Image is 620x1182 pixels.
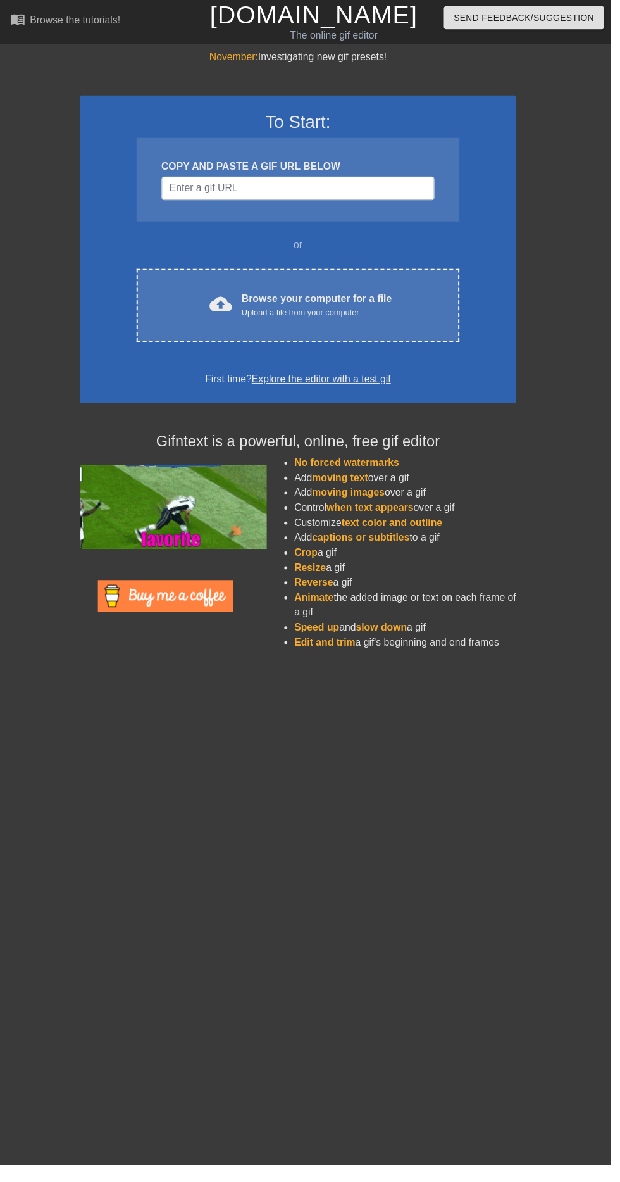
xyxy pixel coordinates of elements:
[97,377,507,393] div: First time?
[299,523,524,538] li: Customize
[10,12,122,32] a: Browse the tutorials!
[30,15,122,26] div: Browse the tutorials!
[361,631,413,642] span: slow down
[299,493,524,508] li: Add over a gif
[114,241,491,256] div: or
[299,646,361,657] span: Edit and trim
[245,296,398,324] div: Browse your computer for a file
[317,494,390,505] span: moving images
[10,12,25,27] span: menu_book
[317,540,416,551] span: captions or subtitles
[299,538,524,553] li: Add to a gif
[164,161,441,177] div: COPY AND PASTE A GIF URL BELOW
[299,477,524,493] li: Add over a gif
[299,601,338,612] span: Animate
[299,555,322,566] span: Crop
[299,570,331,581] span: Resize
[245,311,398,324] div: Upload a file from your computer
[332,510,420,520] span: when text appears
[299,464,405,475] span: No forced watermarks
[299,629,524,644] li: and a gif
[299,553,524,569] li: a gif
[299,599,524,629] li: the added image or text on each frame of a gif
[81,50,524,65] div: Investigating new gif presets!
[299,508,524,523] li: Control over a gif
[299,644,524,660] li: a gif's beginning and end frames
[299,586,338,596] span: Reverse
[99,589,237,621] img: Buy Me A Coffee
[299,569,524,584] li: a gif
[299,631,344,642] span: Speed up
[81,439,524,458] h4: Gifntext is a powerful, online, free gif editor
[299,584,524,599] li: a gif
[450,6,613,30] button: Send Feedback/Suggestion
[213,1,424,29] a: [DOMAIN_NAME]
[164,179,441,203] input: Username
[213,52,262,63] span: November:
[213,28,465,44] div: The online gif editor
[256,379,397,390] a: Explore the editor with a test gif
[317,479,374,490] span: moving text
[81,472,271,557] img: football_small.gif
[461,10,603,26] span: Send Feedback/Suggestion
[97,113,507,135] h3: To Start:
[347,525,449,536] span: text color and outline
[213,297,235,320] span: cloud_upload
